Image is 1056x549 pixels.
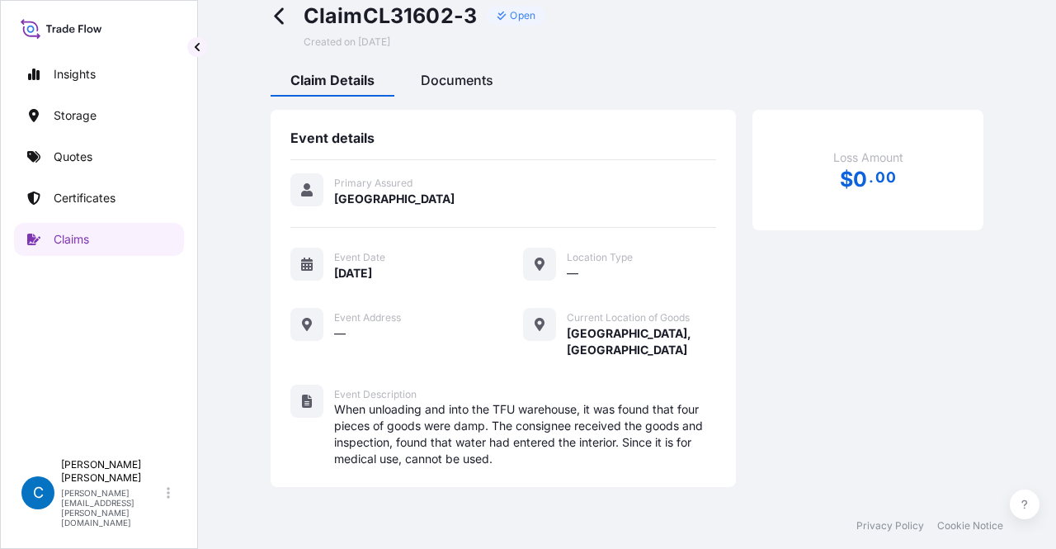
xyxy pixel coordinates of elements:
[33,485,44,501] span: C
[14,99,184,132] a: Storage
[840,169,853,190] span: $
[54,231,89,248] p: Claims
[290,130,375,146] span: Event details
[334,401,716,467] span: When unloading and into the TFU warehouse, it was found that four pieces of goods were damp. The ...
[54,190,115,206] p: Certificates
[334,191,455,207] span: [GEOGRAPHIC_DATA]
[833,149,903,166] span: Loss Amount
[567,325,716,358] span: [GEOGRAPHIC_DATA], [GEOGRAPHIC_DATA]
[14,182,184,215] a: Certificates
[304,35,390,49] span: Created on
[54,107,97,124] p: Storage
[54,66,96,83] p: Insights
[567,265,578,282] span: —
[869,173,874,182] span: .
[875,173,895,182] span: 00
[421,72,493,88] span: Documents
[334,265,372,282] span: [DATE]
[304,2,478,29] span: Claim CL31602-3
[358,35,390,49] span: [DATE]
[853,169,867,190] span: 0
[937,519,1003,532] a: Cookie Notice
[567,311,690,324] span: Current Location of Goods
[14,223,184,256] a: Claims
[334,251,385,264] span: Event Date
[510,9,535,22] p: Open
[14,58,184,91] a: Insights
[61,488,163,528] p: [PERSON_NAME][EMAIL_ADDRESS][PERSON_NAME][DOMAIN_NAME]
[334,177,412,190] span: Primary Assured
[567,251,633,264] span: Location Type
[290,72,375,88] span: Claim Details
[334,311,401,324] span: Event Address
[856,519,924,532] a: Privacy Policy
[54,149,92,165] p: Quotes
[334,388,417,401] span: Event Description
[334,325,346,342] span: —
[61,458,163,485] p: [PERSON_NAME] [PERSON_NAME]
[14,140,184,173] a: Quotes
